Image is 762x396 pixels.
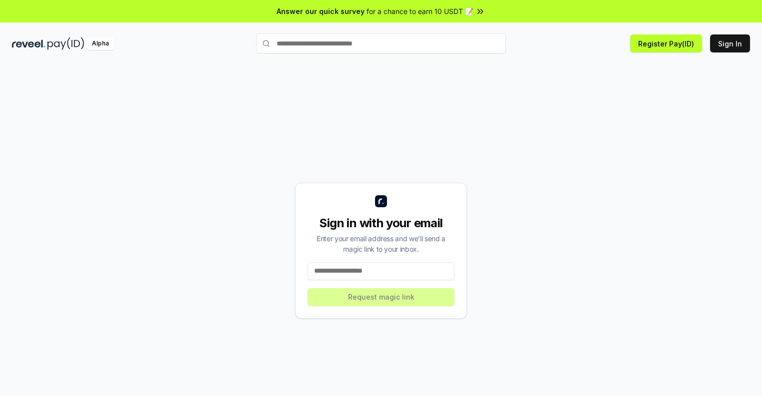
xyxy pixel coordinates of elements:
div: Alpha [86,37,114,50]
img: pay_id [47,37,84,50]
div: Sign in with your email [308,215,454,231]
img: reveel_dark [12,37,45,50]
span: for a chance to earn 10 USDT 📝 [367,6,473,16]
button: Sign In [710,34,750,52]
img: logo_small [375,195,387,207]
span: Answer our quick survey [277,6,365,16]
div: Enter your email address and we’ll send a magic link to your inbox. [308,233,454,254]
button: Register Pay(ID) [630,34,702,52]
